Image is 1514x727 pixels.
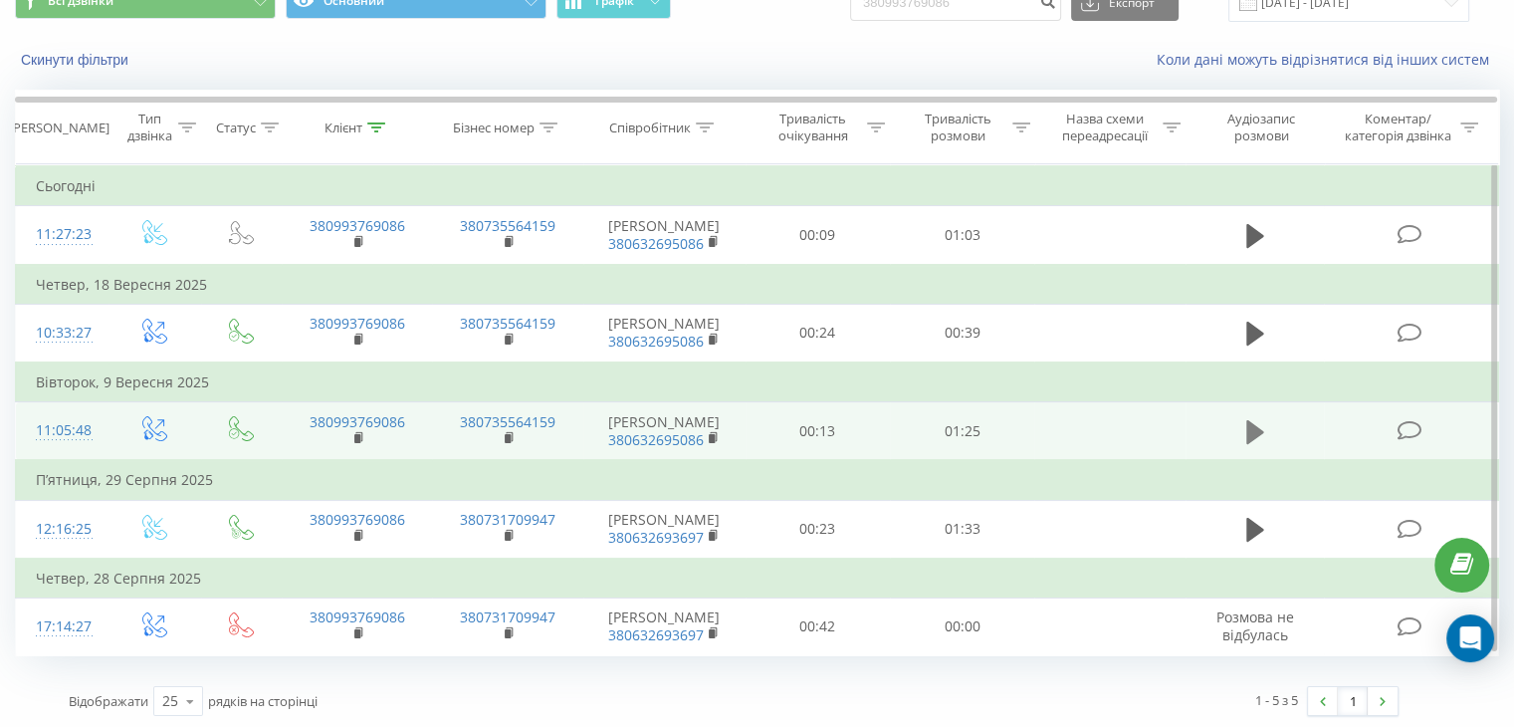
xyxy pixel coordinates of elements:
td: 00:42 [746,598,890,655]
td: 01:33 [890,500,1034,559]
a: 380632695086 [608,430,704,449]
a: 380632693697 [608,625,704,644]
div: 1 - 5 з 5 [1255,690,1298,710]
td: П’ятниця, 29 Серпня 2025 [16,460,1499,500]
div: [PERSON_NAME] [9,120,109,136]
div: Співробітник [609,120,691,136]
div: 17:14:27 [36,607,89,646]
td: Вівторок, 9 Вересня 2025 [16,363,1499,402]
div: 25 [162,691,178,711]
a: 380735564159 [460,412,555,431]
div: Тривалість розмови [908,111,1007,144]
a: 380993769086 [310,510,405,529]
td: 00:13 [746,402,890,461]
td: 00:39 [890,304,1034,363]
a: 380632695086 [608,332,704,351]
a: 1 [1338,687,1368,715]
button: Скинути фільтри [15,51,138,69]
a: 380993769086 [310,412,405,431]
div: Тип дзвінка [125,111,172,144]
a: 380993769086 [310,607,405,626]
td: 00:23 [746,500,890,559]
div: Аудіозапис розмови [1203,111,1320,144]
td: [PERSON_NAME] [583,304,746,363]
div: Тривалість очікування [763,111,863,144]
div: Коментар/категорія дзвінка [1339,111,1455,144]
div: 12:16:25 [36,510,89,549]
td: [PERSON_NAME] [583,206,746,265]
td: [PERSON_NAME] [583,402,746,461]
td: Четвер, 18 Вересня 2025 [16,265,1499,305]
a: 380735564159 [460,216,555,235]
td: [PERSON_NAME] [583,500,746,559]
td: 01:03 [890,206,1034,265]
td: Сьогодні [16,166,1499,206]
a: 380731709947 [460,607,555,626]
span: Розмова не відбулась [1216,607,1294,644]
td: 00:00 [890,598,1034,655]
div: 11:05:48 [36,411,89,450]
div: Назва схеми переадресації [1053,111,1158,144]
span: Відображати [69,692,148,710]
td: [PERSON_NAME] [583,598,746,655]
a: 380735564159 [460,314,555,333]
a: 380632693697 [608,528,704,547]
a: Коли дані можуть відрізнятися вiд інших систем [1157,50,1499,69]
div: Статус [216,120,256,136]
td: Четвер, 28 Серпня 2025 [16,559,1499,599]
a: 380993769086 [310,314,405,333]
td: 00:09 [746,206,890,265]
span: рядків на сторінці [208,692,318,710]
a: 380632695086 [608,234,704,253]
a: 380731709947 [460,510,555,529]
div: 11:27:23 [36,215,89,254]
a: 380993769086 [310,216,405,235]
div: Бізнес номер [453,120,535,136]
td: 00:24 [746,304,890,363]
div: Клієнт [324,120,362,136]
td: 01:25 [890,402,1034,461]
div: 10:33:27 [36,314,89,353]
div: Open Intercom Messenger [1446,614,1494,662]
